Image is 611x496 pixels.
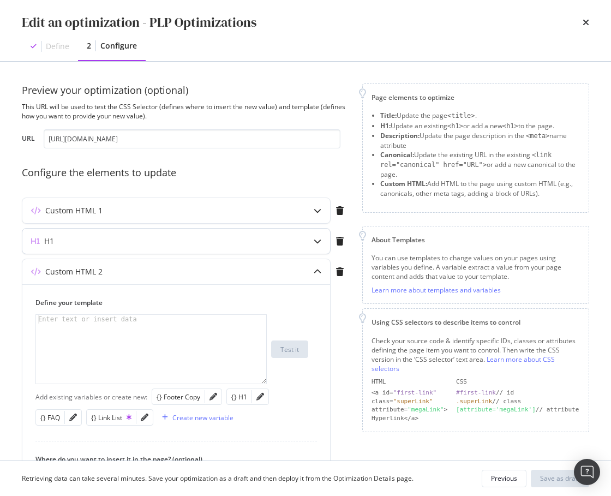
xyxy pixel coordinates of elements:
[271,340,308,358] button: Test it
[22,474,414,483] div: Retrieving data can take several minutes. Save your optimization as a draft and then deploy it fr...
[447,112,475,119] span: <title>
[45,266,103,277] div: Custom HTML 2
[393,398,433,405] div: "superLink"
[372,285,501,295] a: Learn more about templates and variables
[22,83,349,98] div: Preview your optimization (optional)
[502,122,518,130] span: <h1>
[456,405,580,414] div: // attribute
[36,315,139,324] div: Enter text or insert data
[231,390,247,403] button: {} H1
[372,355,555,373] a: Learn more about CSS selectors
[44,129,340,148] input: https://www.example.com
[393,389,436,396] div: "first-link"
[35,392,147,402] div: Add existing variables or create new:
[87,40,91,51] div: 2
[209,393,217,401] div: pencil
[380,121,391,130] strong: H1:
[447,122,463,130] span: <h1>
[158,409,233,426] button: Create new variable
[380,179,427,188] strong: Custom HTML:
[482,470,526,487] button: Previous
[372,414,447,423] div: Hyperlink</a>
[372,93,580,102] div: Page elements to optimize
[372,336,580,374] div: Check your source code & identify specific IDs, classes or attributes defining the page item you ...
[372,378,447,386] div: HTML
[22,13,256,32] div: Edit an optimization - PLP Optimizations
[408,406,444,413] div: "megaLink"
[380,150,414,159] strong: Canonical:
[372,405,447,414] div: attribute= >
[372,253,580,281] div: You can use templates to change values on your pages using variables you define. A variable extra...
[157,392,200,402] div: {} Footer Copy
[40,411,60,424] button: {} FAQ
[40,413,60,422] div: {} FAQ
[380,111,580,121] li: Update the page .
[256,393,264,401] div: pencil
[380,131,420,140] strong: Description:
[69,414,77,421] div: pencil
[100,40,137,51] div: Configure
[280,345,299,354] div: Test it
[22,166,349,180] div: Configure the elements to update
[22,102,349,121] div: This URL will be used to test the CSS Selector (defines where to insert the new value) and templa...
[380,121,580,131] li: Update an existing or add a new to the page.
[456,406,536,413] div: [attribute='megaLink']
[231,392,247,402] div: {} H1
[583,13,589,32] div: times
[141,414,148,421] div: pencil
[456,397,580,406] div: // class
[456,389,496,396] div: #first-link
[540,474,580,483] div: Save as draft
[574,459,600,485] div: Open Intercom Messenger
[91,413,131,422] div: {} Link List
[372,318,580,327] div: Using CSS selectors to describe items to control
[456,398,492,405] div: .superLink
[91,411,131,424] button: {} Link List
[380,111,397,120] strong: Title:
[456,389,580,397] div: // id
[372,397,447,406] div: class=
[531,470,589,487] button: Save as draft
[157,390,200,403] button: {} Footer Copy
[526,132,549,140] span: <meta>
[380,179,580,198] li: Add HTML to the page using custom HTML (e.g., canonicals, other meta tags, adding a block of URLs).
[372,389,447,397] div: <a id=
[491,474,517,483] div: Previous
[380,131,580,150] li: Update the page description in the name attribute
[380,150,580,179] li: Update the existing URL in the existing or add a new canonical to the page.
[35,455,308,464] label: Where do you want to insert it in the page? (optional)
[172,413,233,422] div: Create new variable
[44,236,54,247] div: H1
[22,134,35,146] label: URL
[35,298,308,307] label: Define your template
[45,205,103,216] div: Custom HTML 1
[372,235,580,244] div: About Templates
[46,41,69,52] div: Define
[456,378,580,386] div: CSS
